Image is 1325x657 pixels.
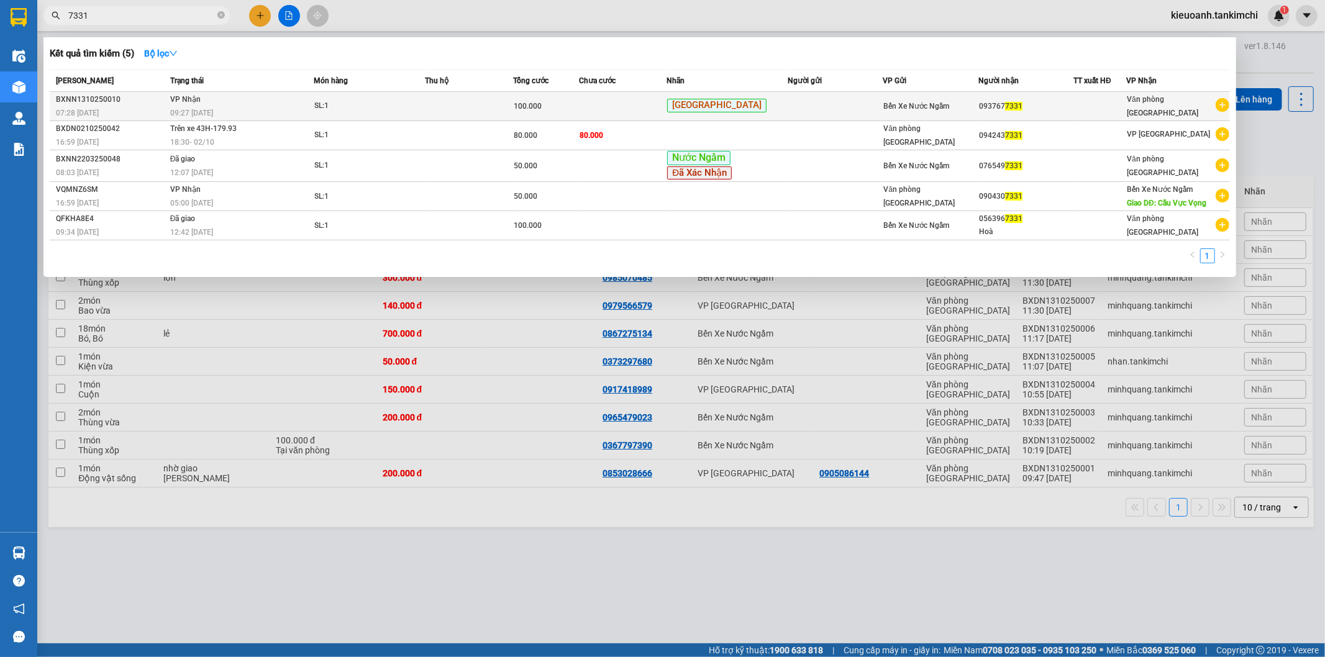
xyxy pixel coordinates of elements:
span: VP Nhận [170,95,201,104]
span: Đã giao [170,214,196,223]
span: Người gửi [788,76,822,85]
span: 50.000 [514,192,537,201]
li: Next Page [1215,248,1230,263]
span: close-circle [217,11,225,19]
span: down [169,49,178,58]
span: 50.000 [514,161,537,170]
span: Người nhận [978,76,1019,85]
div: 056396 [979,212,1073,225]
span: 12:42 [DATE] [170,228,213,237]
span: 05:00 [DATE] [170,199,213,207]
div: SL: 1 [314,190,408,204]
span: TT xuất HĐ [1073,76,1111,85]
span: plus-circle [1216,98,1229,112]
div: Hoà [979,225,1073,238]
span: Thu hộ [425,76,448,85]
span: Văn phòng [GEOGRAPHIC_DATA] [1127,214,1198,237]
span: plus-circle [1216,127,1229,141]
span: search [52,11,60,20]
span: Giao DĐ: Cầu Vực Vọng [1127,199,1206,207]
span: Bến Xe Nước Ngầm [884,221,950,230]
span: 100.000 [514,102,542,111]
div: BXNN1310250010 [56,93,166,106]
div: BXDN0210250042 [56,122,166,135]
div: 093767 [979,100,1073,113]
span: 7331 [1005,131,1022,140]
input: Tìm tên, số ĐT hoặc mã đơn [68,9,215,22]
a: 1 [1201,249,1214,263]
h3: Kết quả tìm kiếm ( 5 ) [50,47,134,60]
span: Bến Xe Nước Ngầm [884,161,950,170]
span: 16:59 [DATE] [56,199,99,207]
span: Văn phòng [GEOGRAPHIC_DATA] [884,185,955,207]
img: warehouse-icon [12,50,25,63]
span: 16:59 [DATE] [56,138,99,147]
span: right [1219,251,1226,258]
span: Nhãn [667,76,685,85]
span: Tổng cước [513,76,549,85]
div: 094243 [979,129,1073,142]
span: 7331 [1005,192,1022,201]
div: 076549 [979,160,1073,173]
span: Đã Xác Nhận [667,166,732,180]
span: 80.000 [514,131,537,140]
span: 09:34 [DATE] [56,228,99,237]
span: plus-circle [1216,218,1229,232]
div: SL: 1 [314,99,408,113]
img: warehouse-icon [12,112,25,125]
div: VQMNZ6SM [56,183,166,196]
button: right [1215,248,1230,263]
span: VP Nhận [170,185,201,194]
img: logo-vxr [11,8,27,27]
span: 07:28 [DATE] [56,109,99,117]
img: solution-icon [12,143,25,156]
span: close-circle [217,10,225,22]
span: Món hàng [314,76,348,85]
div: BXNN2203250048 [56,153,166,166]
span: Nước Ngầm [667,151,731,165]
span: Đã giao [170,155,196,163]
span: 18:30 - 02/10 [170,138,214,147]
span: VP [GEOGRAPHIC_DATA] [1127,130,1210,138]
button: left [1185,248,1200,263]
strong: Bộ lọc [144,48,178,58]
span: Trạng thái [170,76,204,85]
span: [GEOGRAPHIC_DATA] [667,99,767,112]
span: Văn phòng [GEOGRAPHIC_DATA] [1127,95,1198,117]
span: question-circle [13,575,25,587]
div: SL: 1 [314,219,408,233]
span: left [1189,251,1196,258]
div: QFKHA8E4 [56,212,166,225]
span: Chưa cước [579,76,616,85]
img: warehouse-icon [12,546,25,560]
li: Previous Page [1185,248,1200,263]
button: Bộ lọcdown [134,43,188,63]
span: Bến Xe Nước Ngầm [1127,185,1193,194]
span: plus-circle [1216,158,1229,172]
span: 7331 [1005,214,1022,223]
span: message [13,631,25,643]
span: notification [13,603,25,615]
span: VP Nhận [1126,76,1157,85]
span: plus-circle [1216,189,1229,202]
span: 7331 [1005,102,1022,111]
span: 80.000 [580,131,603,140]
span: 100.000 [514,221,542,230]
span: Trên xe 43H-179.93 [170,124,237,133]
span: Văn phòng [GEOGRAPHIC_DATA] [1127,155,1198,177]
div: SL: 1 [314,159,408,173]
span: 7331 [1005,161,1022,170]
span: Văn phòng [GEOGRAPHIC_DATA] [884,124,955,147]
span: VP Gửi [883,76,907,85]
div: SL: 1 [314,129,408,142]
span: 08:03 [DATE] [56,168,99,177]
img: warehouse-icon [12,81,25,94]
span: Bến Xe Nước Ngầm [884,102,950,111]
span: 09:27 [DATE] [170,109,213,117]
li: 1 [1200,248,1215,263]
span: 12:07 [DATE] [170,168,213,177]
span: [PERSON_NAME] [56,76,114,85]
div: 090430 [979,190,1073,203]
